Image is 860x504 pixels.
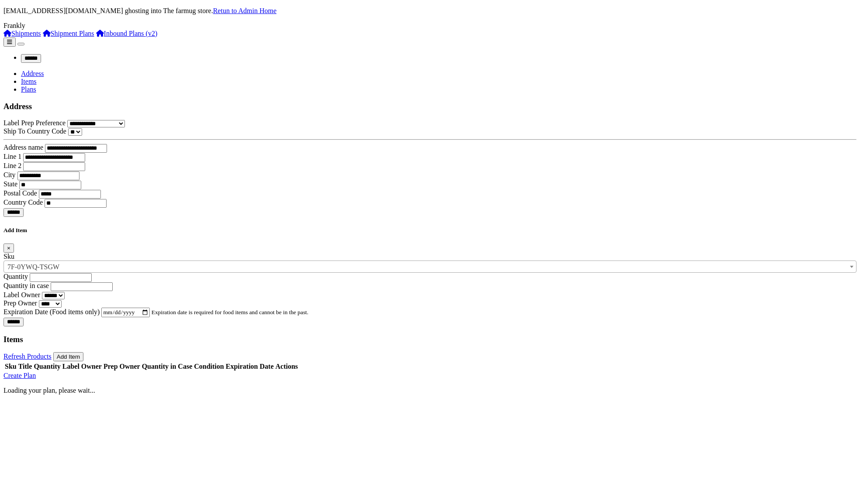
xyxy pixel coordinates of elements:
th: Actions [275,362,298,371]
label: Quantity in case [3,282,49,289]
a: Address [21,70,44,77]
label: Sku [3,253,14,260]
p: [EMAIL_ADDRESS][DOMAIN_NAME] ghosting into The farmug store. [3,7,857,15]
th: Quantity in Case [142,362,193,371]
div: Frankly [3,22,857,30]
label: Address name [3,144,43,151]
th: Condition [193,362,224,371]
label: State [3,180,17,188]
h3: Items [3,335,857,344]
span: × [7,245,10,251]
button: Close [3,243,14,253]
label: Prep Owner [3,299,37,307]
a: Refresh Products [3,353,52,360]
h3: Address [3,102,857,111]
a: Shipment Plans [43,30,94,37]
p: Loading your plan, please wait... [3,387,857,394]
label: Label Owner [3,291,40,298]
span: Pro Sanitize Hand Sanitizer, 8 oz Bottles, 1 Carton, 12 bottles each Carton [4,261,856,273]
th: Expiration Date [225,362,274,371]
a: Items [21,78,37,85]
button: Add Item [53,352,83,361]
a: Create Plan [3,372,36,379]
th: Quantity [33,362,61,371]
span: Pro Sanitize Hand Sanitizer, 8 oz Bottles, 1 Carton, 12 bottles each Carton [3,261,857,273]
label: Country Code [3,199,43,206]
th: Label Owner [62,362,102,371]
th: Title [18,362,33,371]
label: Expiration Date (Food items only) [3,308,100,315]
a: Inbound Plans (v2) [96,30,158,37]
label: City [3,171,16,178]
label: Label Prep Preference [3,119,66,127]
label: Line 1 [3,153,21,160]
th: Prep Owner [103,362,141,371]
a: Shipments [3,30,41,37]
a: Plans [21,86,36,93]
button: Toggle navigation [17,43,24,45]
label: Postal Code [3,189,37,197]
h5: Add Item [3,227,857,234]
a: Retun to Admin Home [213,7,276,14]
label: Quantity [3,273,28,280]
label: Line 2 [3,162,21,169]
label: Ship To Country Code [3,127,66,135]
small: Expiration date is required for food items and cannot be in the past. [152,309,308,315]
th: Sku [4,362,17,371]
